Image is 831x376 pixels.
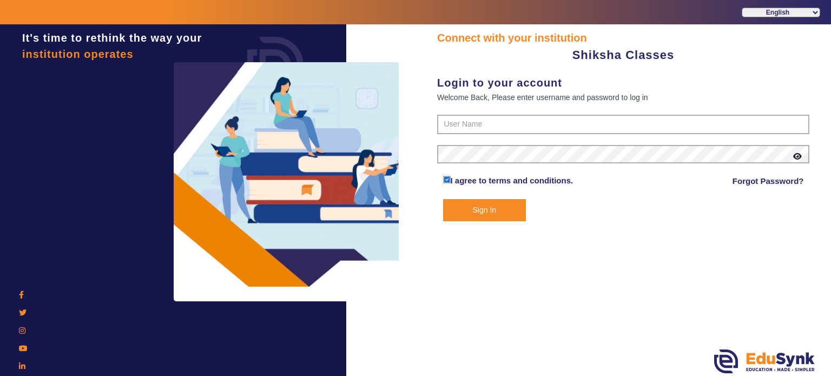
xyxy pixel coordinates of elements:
[437,75,809,91] div: Login to your account
[174,62,401,301] img: login3.png
[451,176,573,185] a: I agree to terms and conditions.
[437,91,809,104] div: Welcome Back, Please enter username and password to log in
[443,199,526,221] button: Sign In
[235,24,316,105] img: login.png
[437,30,809,46] div: Connect with your institution
[437,46,809,64] div: Shiksha Classes
[733,175,804,188] a: Forgot Password?
[22,48,134,60] span: institution operates
[437,115,809,134] input: User Name
[714,349,815,373] img: edusynk.png
[22,32,202,44] span: It's time to rethink the way your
